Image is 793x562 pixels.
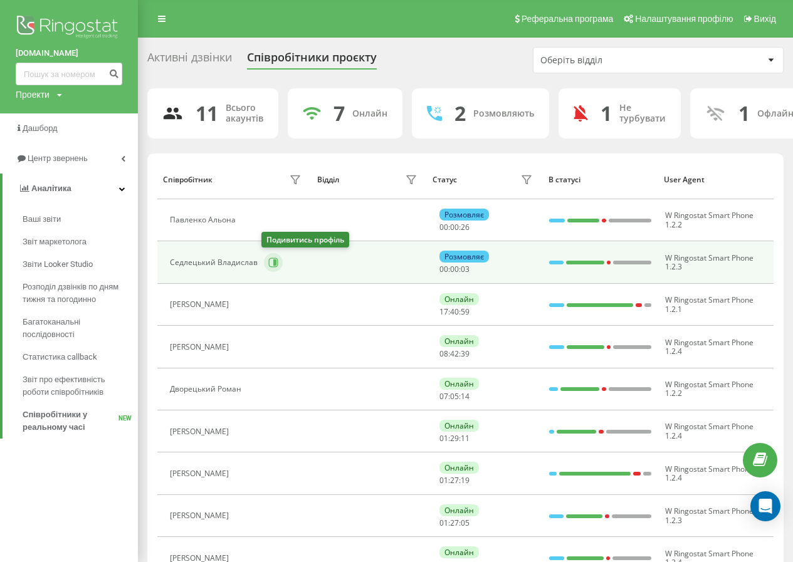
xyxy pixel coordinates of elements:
[439,504,479,516] div: Онлайн
[439,462,479,474] div: Онлайн
[664,175,767,184] div: User Agent
[226,103,263,124] div: Всього акаунтів
[665,210,754,229] span: W Ringostat Smart Phone 1.2.2
[170,427,232,436] div: [PERSON_NAME]
[665,337,754,356] span: W Ringostat Smart Phone 1.2.4
[461,348,470,359] span: 39
[665,294,754,314] span: W Ringostat Smart Phone 1.2.1
[439,433,448,444] span: 01
[522,14,614,24] span: Реферальна програма
[439,420,479,432] div: Онлайн
[170,469,232,478] div: [PERSON_NAME]
[601,101,612,125] div: 1
[16,63,122,85] input: Пошук за номером
[439,519,470,528] div: : :
[461,475,470,486] span: 19
[450,518,459,528] span: 27
[461,222,470,232] span: 26
[170,511,232,520] div: [PERSON_NAME]
[147,51,232,70] div: Активні дзвінки
[439,209,489,221] div: Розмовляє
[23,316,132,341] span: Багатоканальні послідовності
[540,55,690,66] div: Оберіть відділ
[450,306,459,317] span: 40
[247,51,377,70] div: Співробітники проєкту
[738,101,750,125] div: 1
[439,350,470,358] div: : :
[23,276,138,311] a: Розподіл дзвінків по дням тижня та погодинно
[549,175,652,184] div: В статусі
[433,175,457,184] div: Статус
[23,311,138,346] a: Багатоканальні послідовності
[439,251,489,263] div: Розмовляє
[750,491,780,521] div: Open Intercom Messenger
[450,222,459,232] span: 00
[23,253,138,276] a: Звіти Looker Studio
[450,433,459,444] span: 29
[23,258,93,271] span: Звіти Looker Studio
[461,306,470,317] span: 59
[352,108,387,119] div: Онлайн
[170,385,244,393] div: Дворецький Роман
[16,13,122,44] img: Ringostat logo
[439,348,448,359] span: 08
[196,101,218,125] div: 11
[439,264,448,274] span: 00
[23,236,87,248] span: Звіт маркетолога
[23,368,138,403] a: Звіт про ефективність роботи співробітників
[16,88,50,101] div: Проекти
[635,14,733,24] span: Налаштування профілю
[333,101,345,125] div: 7
[170,216,239,224] div: Павленко Альона
[23,373,132,398] span: Звіт про ефективність роботи співробітників
[473,108,534,119] div: Розмовляють
[450,348,459,359] span: 42
[450,475,459,486] span: 27
[439,222,448,232] span: 00
[619,103,666,124] div: Не турбувати
[439,265,470,274] div: : :
[439,392,470,401] div: : :
[665,464,754,483] span: W Ringostat Smart Phone 1.2.4
[23,123,58,133] span: Дашборд
[439,293,479,305] div: Онлайн
[754,14,776,24] span: Вихід
[439,434,470,443] div: : :
[439,476,470,485] div: : :
[665,252,754,272] span: W Ringostat Smart Phone 1.2.3
[439,391,448,402] span: 07
[439,335,479,347] div: Онлайн
[439,475,448,486] span: 01
[16,47,122,60] a: [DOMAIN_NAME]
[665,421,754,440] span: W Ringostat Smart Phone 1.2.4
[23,281,132,306] span: Розподіл дзвінків по дням тижня та погодинно
[31,184,71,193] span: Аналiтика
[23,213,61,226] span: Ваші звіти
[261,232,349,247] div: Подивитись профіль
[23,351,97,363] span: Статистика callback
[461,264,470,274] span: 03
[450,391,459,402] span: 05
[461,433,470,444] span: 11
[439,518,448,528] span: 01
[461,518,470,528] span: 05
[170,258,261,267] div: Седлецький Владислав
[439,546,479,558] div: Онлайн
[23,231,138,253] a: Звіт маркетолога
[163,175,213,184] div: Співробітник
[170,300,232,309] div: [PERSON_NAME]
[665,379,754,398] span: W Ringostat Smart Phone 1.2.2
[28,154,88,163] span: Центр звернень
[3,174,138,204] a: Аналiтика
[317,175,339,184] div: Відділ
[450,264,459,274] span: 00
[665,506,754,525] span: W Ringostat Smart Phone 1.2.3
[461,391,470,402] span: 14
[23,403,138,439] a: Співробітники у реальному часіNEW
[23,346,138,368] a: Статистика callback
[439,378,479,390] div: Онлайн
[439,306,448,317] span: 17
[23,408,118,434] span: Співробітники у реальному часі
[454,101,466,125] div: 2
[439,223,470,232] div: : :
